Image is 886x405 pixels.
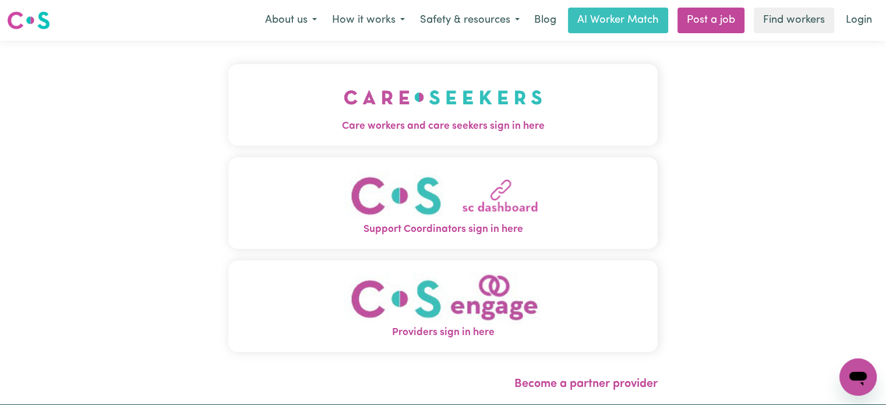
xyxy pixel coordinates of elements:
[527,8,563,33] a: Blog
[257,8,324,33] button: About us
[324,8,412,33] button: How it works
[677,8,744,33] a: Post a job
[228,119,658,134] span: Care workers and care seekers sign in here
[412,8,527,33] button: Safety & resources
[568,8,668,33] a: AI Worker Match
[839,8,879,33] a: Login
[7,10,50,31] img: Careseekers logo
[839,358,877,396] iframe: Button to launch messaging window
[228,157,658,249] button: Support Coordinators sign in here
[7,7,50,34] a: Careseekers logo
[228,222,658,237] span: Support Coordinators sign in here
[228,260,658,352] button: Providers sign in here
[228,325,658,340] span: Providers sign in here
[228,64,658,146] button: Care workers and care seekers sign in here
[514,378,658,390] a: Become a partner provider
[754,8,834,33] a: Find workers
